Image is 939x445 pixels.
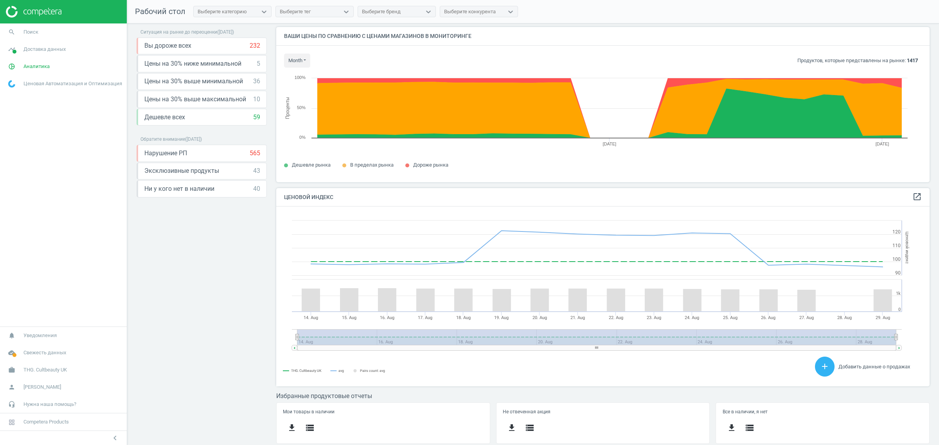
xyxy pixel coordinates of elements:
[284,54,310,68] button: month
[503,409,703,414] h5: Не отвеченная акция
[444,8,496,15] div: Выберите конкурента
[685,315,700,320] tspan: 24. Aug
[276,188,930,206] h4: Ценовой индекс
[291,369,322,373] tspan: THG. Cultbeauty UK
[837,315,852,320] tspan: 28. Aug
[4,42,19,57] i: timeline
[603,142,617,146] tspan: [DATE]
[4,328,19,343] i: notifications
[503,419,521,437] button: get_app
[23,418,69,425] span: Competera Products
[144,95,246,104] span: Цены на 30% выше максимальной
[727,423,736,432] i: get_app
[820,362,829,371] i: add
[305,423,315,432] i: storage
[287,423,297,432] i: get_app
[647,315,661,320] tspan: 23. Aug
[4,362,19,377] i: work
[283,419,301,437] button: get_app
[276,392,930,400] h3: Избранные продуктовые отчеты
[413,162,448,168] span: Дороже рынка
[342,315,356,320] tspan: 15. Aug
[525,423,534,432] i: storage
[723,315,738,320] tspan: 25. Aug
[23,332,57,339] span: Уведомления
[4,25,19,39] i: search
[144,77,243,86] span: Цены на 30% выше минимальной
[105,433,125,443] button: chevron_left
[761,315,775,320] tspan: 26. Aug
[338,369,344,373] tspan: avg
[185,136,202,142] span: ( [DATE] )
[4,59,19,74] i: pie_chart_outlined
[217,29,234,35] span: ( [DATE] )
[23,63,50,70] span: Аналитика
[609,315,623,320] tspan: 22. Aug
[295,75,306,80] text: 100%
[898,307,901,312] text: 0
[253,167,260,175] div: 43
[144,41,191,50] span: Вы дороже всех
[494,315,509,320] tspan: 19. Aug
[799,315,814,320] tspan: 27. Aug
[283,409,483,414] h5: Мои товары в наличии
[250,41,260,50] div: 232
[253,113,260,122] div: 59
[144,149,187,158] span: Нарушение РП
[912,192,922,202] a: open_in_new
[907,57,918,63] b: 1417
[144,167,219,175] span: Эксклюзивные продукты
[4,397,19,412] i: headset_mic
[892,229,901,235] text: 120
[905,232,910,264] tspan: Ценовой индекс
[297,105,306,110] text: 50%
[276,27,930,45] h4: Ваши цены по сравнению с ценами магазинов в мониторинге
[797,57,918,64] p: Продуктов, которые представлены на рынке:
[362,8,401,15] div: Выберите бренд
[507,423,516,432] i: get_app
[876,142,889,146] tspan: [DATE]
[23,384,61,391] span: [PERSON_NAME]
[876,315,890,320] tspan: 29. Aug
[745,423,754,432] i: storage
[257,59,260,68] div: 5
[723,409,923,414] h5: Все в наличии, я нет
[253,77,260,86] div: 36
[418,315,433,320] tspan: 17. Aug
[532,315,547,320] tspan: 20. Aug
[285,97,290,119] tspan: Проценты
[815,357,835,377] button: add
[723,419,741,437] button: get_app
[8,80,15,88] img: wGWNvw8QSZomAAAAABJRU5ErkJggg==
[521,419,539,437] button: storage
[250,149,260,158] div: 565
[301,419,319,437] button: storage
[253,95,260,104] div: 10
[280,8,311,15] div: Выберите тег
[23,401,76,408] span: Нужна наша помощь?
[140,29,217,35] span: Ситуация на рынке до переоценки
[144,59,241,68] span: Цены на 30% ниже минимальной
[23,29,38,36] span: Поиск
[350,162,394,168] span: В пределах рынка
[741,419,759,437] button: storage
[892,257,901,262] text: 100
[380,315,394,320] tspan: 16. Aug
[456,315,471,320] tspan: 18. Aug
[23,366,67,373] span: THG. Cultbeauty UK
[253,185,260,193] div: 40
[23,46,66,53] span: Доставка данных
[140,136,185,142] span: Обратите внимание
[135,7,185,16] span: Рабочий стол
[144,113,185,122] span: Дешевле всех
[4,380,19,395] i: person
[6,6,61,18] img: ajHJNr6hYgQAAAAASUVORK5CYII=
[198,8,247,15] div: Выберите категорию
[838,364,910,370] span: Добавить данные о продажах
[23,80,122,87] span: Ценовая Автоматизация и Оптимизация
[299,135,306,140] text: 0%
[360,369,385,373] tspan: Pairs count: avg
[896,291,901,296] text: 1k
[110,433,120,443] i: chevron_left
